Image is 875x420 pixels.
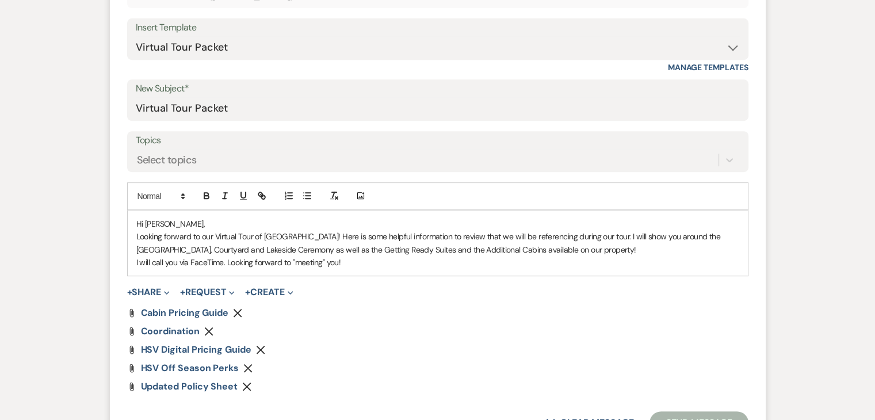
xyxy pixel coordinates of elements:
[141,307,228,319] span: Cabin Pricing Guide
[136,81,740,97] label: New Subject*
[127,288,170,297] button: Share
[137,152,197,167] div: Select topics
[141,364,239,373] a: HSV Off Season Perks
[245,288,293,297] button: Create
[136,20,740,36] div: Insert Template
[141,308,228,318] a: Cabin Pricing Guide
[136,217,739,230] p: Hi [PERSON_NAME],
[180,288,235,297] button: Request
[141,345,251,354] a: HSV Digital Pricing Guide
[136,132,740,149] label: Topics
[245,288,250,297] span: +
[141,382,238,391] a: Updated Policy Sheet
[127,288,132,297] span: +
[136,230,739,256] p: Looking forward to our Virtual Tour of [GEOGRAPHIC_DATA]! Here is some helpful information to rev...
[141,380,238,392] span: Updated Policy Sheet
[141,343,251,356] span: HSV Digital Pricing Guide
[141,327,200,336] a: Coordination
[141,325,200,337] span: Coordination
[141,362,239,374] span: HSV Off Season Perks
[668,62,748,72] a: Manage Templates
[180,288,185,297] span: +
[136,256,739,269] p: I will call you via FaceTime. Looking forward to "meeting" you!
